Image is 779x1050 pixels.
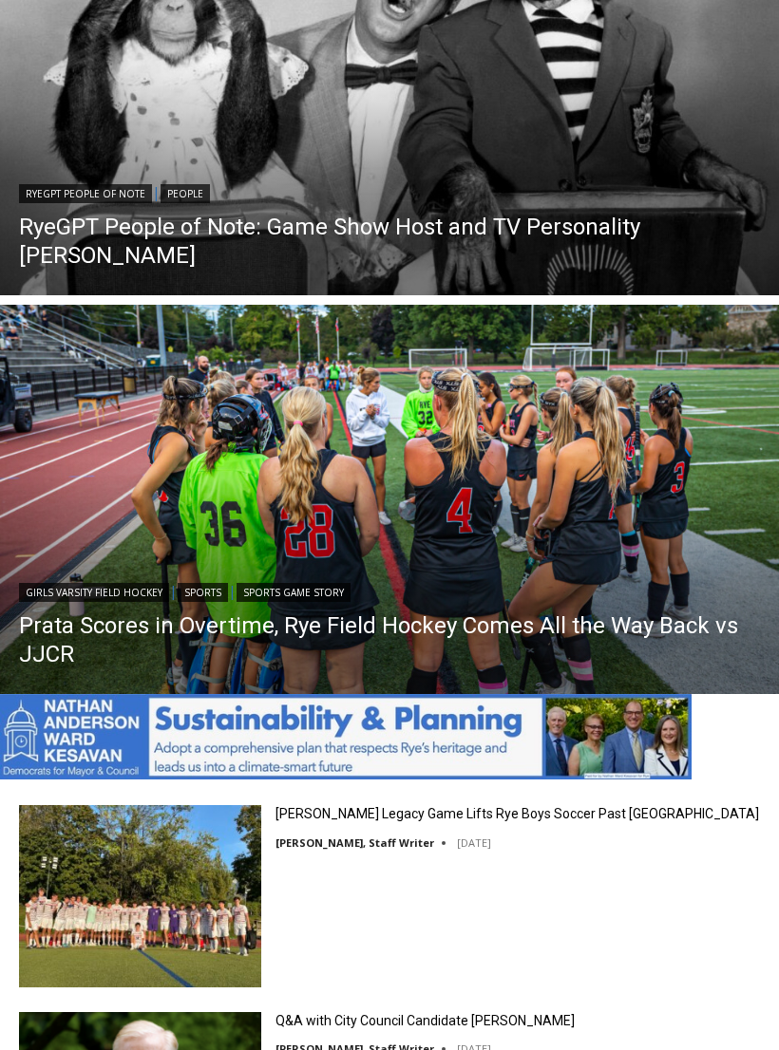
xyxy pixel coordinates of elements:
a: [PERSON_NAME] Legacy Game Lifts Rye Boys Soccer Past [GEOGRAPHIC_DATA] [275,805,759,822]
div: / [213,164,218,183]
a: People [161,184,210,203]
a: Girls Varsity Field Hockey [19,583,169,602]
a: [PERSON_NAME], Staff Writer [275,835,434,850]
div: 6 [199,164,208,183]
a: RyeGPT People of Note: Game Show Host and TV Personality [PERSON_NAME] [19,213,760,270]
img: Felix Wismer’s Legacy Game Lifts Rye Boys Soccer Past Pleasantville [19,805,261,986]
a: Sports Game Story [237,583,351,602]
div: | | [19,579,760,602]
time: [DATE] [457,835,491,850]
a: Q&A with City Council Candidate [PERSON_NAME] [275,1012,575,1029]
div: Two by Two Animal Haven & The Nature Company: The Wild World of Animals [199,53,275,159]
div: 6 [222,164,231,183]
a: [PERSON_NAME] Read Sanctuary Fall Fest: [DATE] [1,189,284,236]
a: RyeGPT People of Note [19,184,152,203]
h4: [PERSON_NAME] Read Sanctuary Fall Fest: [DATE] [15,191,253,234]
div: | [19,180,760,203]
a: Sports [178,583,228,602]
a: Prata Scores in Overtime, Rye Field Hockey Comes All the Way Back vs JJCR [19,611,760,668]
